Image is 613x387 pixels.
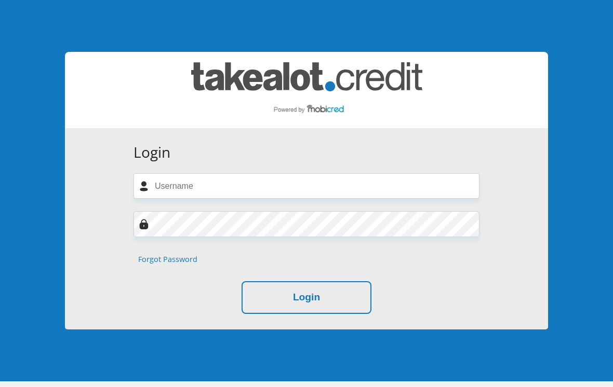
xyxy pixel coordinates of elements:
[191,62,422,118] img: takealot_credit logo
[138,254,197,265] a: Forgot Password
[139,219,149,229] img: Image
[134,144,479,161] h3: Login
[134,173,479,199] input: Username
[139,181,149,191] img: user-icon image
[242,281,371,314] button: Login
